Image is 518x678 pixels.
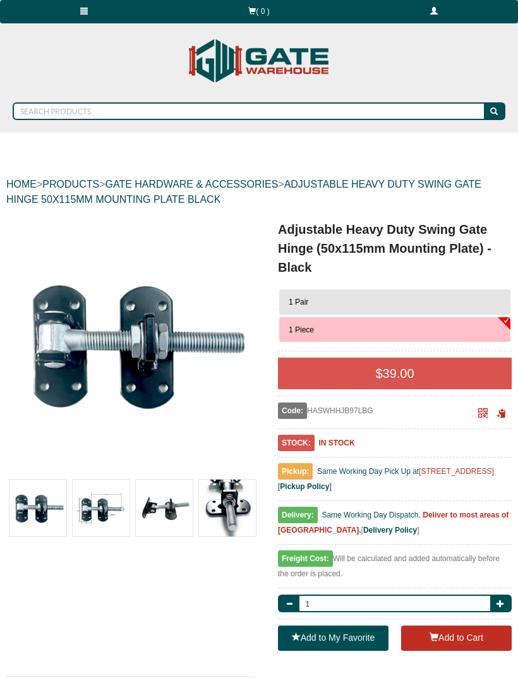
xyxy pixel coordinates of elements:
button: 1 Piece [279,317,510,342]
span: Same Working Day Dispatch. [322,511,421,519]
a: HOME [6,179,37,190]
img: Adjustable Heavy Duty Swing Gate Hinge (50x115mm Mounting Plate) - Black [9,480,66,536]
div: $ [278,358,512,389]
a: [STREET_ADDRESS] [419,467,494,476]
a: Delivery Policy [363,526,417,535]
span: 39.00 [383,366,414,380]
button: 1 Pair [279,289,510,315]
b: IN STOCK [318,439,354,447]
a: Click to enlarge and scan to share. [478,410,488,419]
span: Freight Cost: [278,550,333,567]
div: Will be calculated and added automatically before the order is placed. [278,551,512,588]
span: Click to copy the URL [497,409,506,418]
img: Adjustable Heavy Duty Swing Gate Hinge (50x115mm Mounting Plate) - Black [73,480,129,536]
h1: Adjustable Heavy Duty Swing Gate Hinge (50x115mm Mounting Plate) - Black [278,220,512,277]
div: HASWHHJB97LBG [278,403,473,419]
span: Code: [278,403,307,419]
a: Add to My Favorite [278,626,388,651]
span: 1 Pair [289,298,308,306]
img: Adjustable Heavy Duty Swing Gate Hinge (50x115mm Mounting Plate) - Black [136,480,193,536]
a: GATE HARDWARE & ACCESSORIES [105,179,278,190]
div: > > > [6,164,512,220]
img: Adjustable Heavy Duty Swing Gate Hinge (50x115mm Mounting Plate) - Black - 1 Piece - Gate Warehouse [8,220,258,470]
input: SEARCH PRODUCTS [13,102,486,120]
img: Adjustable Heavy Duty Swing Gate Hinge (50x115mm Mounting Plate) - Black [199,480,256,536]
a: Pickup Policy [280,482,329,491]
div: [ ] [278,507,512,545]
button: Add to Cart [401,626,512,651]
a: PRODUCTS [42,179,99,190]
span: Pickup: [278,463,313,480]
span: Same Working Day Pick Up at [ ] [278,467,494,491]
span: Delivery: [278,507,318,523]
span: STOCK: [278,435,315,451]
img: Gate Warehouse [186,32,333,90]
span: 1 Piece [289,325,314,334]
